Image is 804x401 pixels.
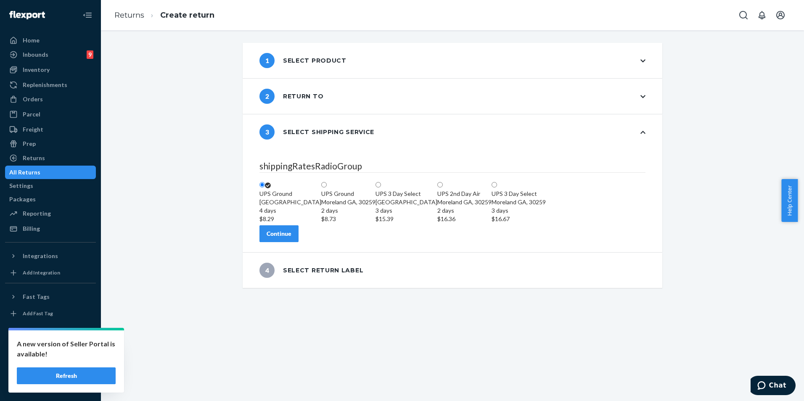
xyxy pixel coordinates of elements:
input: UPS Ground[GEOGRAPHIC_DATA]4 days$8.29 [259,182,265,187]
div: $15.39 [376,215,437,223]
div: 2 days [437,206,492,215]
div: Freight [23,125,43,134]
a: Orders [5,92,96,106]
a: Billing [5,222,96,235]
div: Add Fast Tag [23,310,53,317]
a: Returns [114,11,144,20]
a: Replenishments [5,78,96,92]
div: [GEOGRAPHIC_DATA] [376,198,437,223]
span: 4 [259,263,275,278]
button: Help Center [781,179,798,222]
button: Fast Tags [5,290,96,303]
div: Settings [9,182,33,190]
div: $16.67 [492,215,546,223]
div: UPS 2nd Day Air [437,190,492,198]
div: Prep [23,140,36,148]
div: UPS Ground [321,190,376,198]
a: Returns [5,151,96,165]
div: UPS 3 Day Select [376,190,437,198]
span: 3 [259,124,275,140]
div: $16.36 [437,215,492,223]
button: Open account menu [772,7,789,24]
a: Help Center [5,363,96,377]
div: [GEOGRAPHIC_DATA] [259,198,321,223]
div: Moreland GA, 30259 [437,198,492,223]
div: UPS 3 Day Select [492,190,546,198]
div: 4 days [259,206,321,215]
a: All Returns [5,166,96,179]
div: Billing [23,224,40,233]
a: Create return [160,11,214,20]
div: Integrations [23,252,58,260]
span: 2 [259,89,275,104]
div: Moreland GA, 30259 [492,198,546,223]
div: Reporting [23,209,51,218]
a: Settings [5,335,96,348]
div: Continue [267,230,291,238]
div: Returns [23,154,45,162]
div: $8.29 [259,215,321,223]
input: UPS 3 Day Select[GEOGRAPHIC_DATA]3 days$15.39 [376,182,381,187]
div: Fast Tags [23,293,50,301]
div: Replenishments [23,81,67,89]
div: Moreland GA, 30259 [321,198,376,223]
div: UPS Ground [259,190,321,198]
div: $8.73 [321,215,376,223]
div: Parcel [23,110,40,119]
div: Orders [23,95,43,103]
ol: breadcrumbs [108,3,221,28]
div: Select shipping service [259,124,374,140]
div: Return to [259,89,323,104]
a: Reporting [5,207,96,220]
span: 1 [259,53,275,68]
div: 3 days [376,206,437,215]
div: Packages [9,195,36,203]
div: Home [23,36,40,45]
div: 3 days [492,206,546,215]
a: Home [5,34,96,47]
iframe: Opens a widget where you can chat to one of our agents [751,376,796,397]
div: Inbounds [23,50,48,59]
button: Open notifications [754,7,770,24]
div: Add Integration [23,269,60,276]
a: Freight [5,123,96,136]
div: Select return label [259,263,363,278]
button: Open Search Box [735,7,752,24]
p: A new version of Seller Portal is available! [17,339,116,359]
a: Inbounds9 [5,48,96,61]
legend: shippingRatesRadioGroup [259,160,645,173]
a: Add Fast Tag [5,307,96,320]
a: Packages [5,193,96,206]
input: UPS 3 Day SelectMoreland GA, 302593 days$16.67 [492,182,497,187]
a: Parcel [5,108,96,121]
button: Integrations [5,249,96,263]
a: Settings [5,179,96,193]
div: 2 days [321,206,376,215]
a: Prep [5,137,96,150]
button: Close Navigation [79,7,96,24]
a: Inventory [5,63,96,77]
input: UPS 2nd Day AirMoreland GA, 302592 days$16.36 [437,182,443,187]
button: Give Feedback [5,377,96,391]
img: Flexport logo [9,11,45,19]
a: Add Integration [5,266,96,280]
button: Talk to Support [5,349,96,362]
input: UPS GroundMoreland GA, 302592 days$8.73 [321,182,327,187]
div: Select product [259,53,346,68]
button: Refresh [17,367,116,384]
div: 9 [87,50,93,59]
div: Inventory [23,66,50,74]
button: Continue [259,225,299,242]
div: All Returns [9,168,40,177]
